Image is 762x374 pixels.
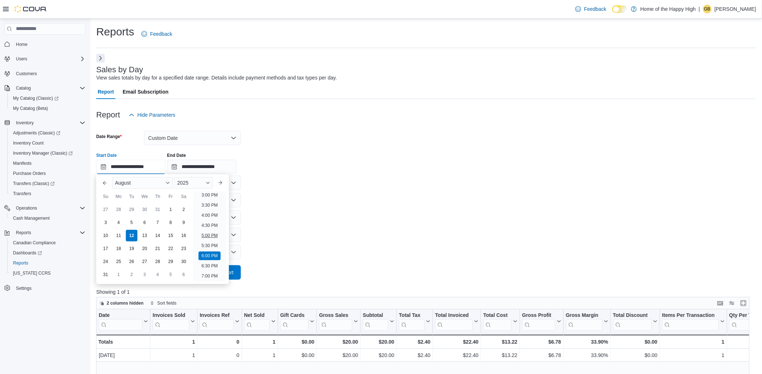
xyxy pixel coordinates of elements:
[100,269,111,280] div: day-31
[139,27,175,41] a: Feedback
[13,160,31,166] span: Manifests
[522,312,555,330] div: Gross Profit
[199,191,221,199] li: 3:00 PM
[152,217,163,228] div: day-7
[152,256,163,267] div: day-28
[96,65,143,74] h3: Sales by Day
[165,256,176,267] div: day-29
[399,312,425,319] div: Total Tax
[199,231,221,240] li: 5:00 PM
[16,120,34,126] span: Inventory
[113,191,124,202] div: Mo
[126,191,137,202] div: Tu
[10,259,85,267] span: Reports
[435,312,473,319] div: Total Invoiced
[99,203,190,281] div: August, 2025
[13,191,31,197] span: Transfers
[153,312,189,330] div: Invoices Sold
[126,243,137,254] div: day-19
[584,5,606,13] span: Feedback
[566,312,608,330] button: Gross Margin
[153,351,195,360] div: 1
[363,312,388,330] div: Subtotal
[483,312,517,330] button: Total Cost
[566,312,603,319] div: Gross Margin
[100,256,111,267] div: day-24
[152,230,163,241] div: day-14
[435,338,478,346] div: $22.40
[13,181,55,186] span: Transfers (Classic)
[640,5,696,13] p: Home of the Happy High
[152,191,163,202] div: Th
[13,250,42,256] span: Dashboards
[165,243,176,254] div: day-22
[319,312,352,330] div: Gross Sales
[10,169,85,178] span: Purchase Orders
[100,243,111,254] div: day-17
[113,204,124,215] div: day-28
[193,192,226,281] ul: Time
[7,248,88,258] a: Dashboards
[399,312,430,330] button: Total Tax
[16,85,31,91] span: Catalog
[7,148,88,158] a: Inventory Manager (Classic)
[152,243,163,254] div: day-21
[10,129,85,137] span: Adjustments (Classic)
[139,256,150,267] div: day-27
[144,131,241,145] button: Custom Date
[115,180,131,186] span: August
[483,312,511,330] div: Total Cost
[7,213,88,223] button: Cash Management
[199,211,221,220] li: 4:00 PM
[662,312,725,330] button: Items Per Transaction
[157,300,176,306] span: Sort fields
[7,93,88,103] a: My Catalog (Classic)
[178,269,190,280] div: day-6
[13,95,59,101] span: My Catalog (Classic)
[123,85,169,99] span: Email Subscription
[99,312,142,330] div: Date
[10,169,49,178] a: Purchase Orders
[112,177,173,189] div: Button. Open the month selector. August is currently selected.
[566,338,608,346] div: 33.90%
[10,94,61,103] a: My Catalog (Classic)
[613,312,657,330] button: Total Discount
[483,351,517,360] div: $13.22
[7,179,88,189] a: Transfers (Classic)
[435,351,478,360] div: $22.40
[96,288,756,296] p: Showing 1 of 1
[126,256,137,267] div: day-26
[13,84,34,93] button: Catalog
[99,312,148,330] button: Date
[1,228,88,238] button: Reports
[244,312,276,330] button: Net Sold
[13,40,85,49] span: Home
[126,217,137,228] div: day-5
[200,351,239,360] div: 0
[126,230,137,241] div: day-12
[13,106,48,111] span: My Catalog (Beta)
[244,351,276,360] div: 1
[244,338,276,346] div: 1
[319,351,358,360] div: $20.00
[13,215,50,221] span: Cash Management
[200,312,233,330] div: Invoices Ref
[13,119,37,127] button: Inventory
[280,312,309,330] div: Gift Card Sales
[139,191,150,202] div: We
[13,283,85,292] span: Settings
[10,269,85,278] span: Washington CCRS
[7,128,88,138] a: Adjustments (Classic)
[10,179,85,188] span: Transfers (Classic)
[522,338,561,346] div: $6.78
[139,230,150,241] div: day-13
[10,159,85,168] span: Manifests
[13,69,40,78] a: Customers
[126,108,178,122] button: Hide Parameters
[280,338,315,346] div: $0.00
[435,312,478,330] button: Total Invoiced
[522,351,561,360] div: $6.78
[200,338,239,346] div: 0
[1,39,88,50] button: Home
